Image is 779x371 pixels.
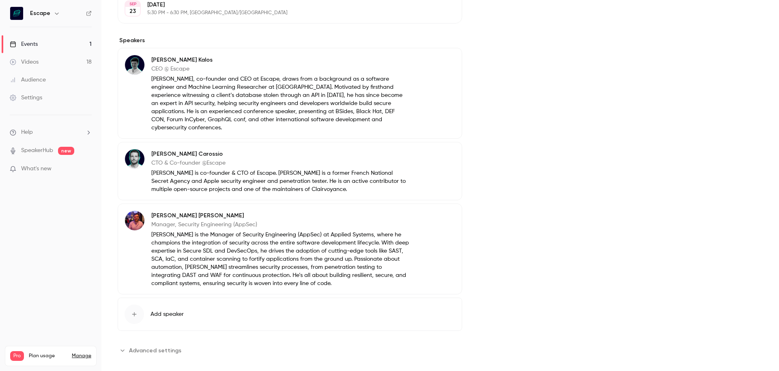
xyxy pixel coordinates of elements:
[82,165,92,173] iframe: Noticeable Trigger
[151,75,409,132] p: [PERSON_NAME], co-founder and CEO at Escape, draws from a background as a software engineer and M...
[21,165,52,173] span: What's new
[58,147,74,155] span: new
[29,353,67,359] span: Plan usage
[151,212,409,220] p: [PERSON_NAME] [PERSON_NAME]
[151,150,409,158] p: [PERSON_NAME] Carossio
[147,10,419,16] p: 5:30 PM - 6:30 PM, [GEOGRAPHIC_DATA]/[GEOGRAPHIC_DATA]
[151,231,409,287] p: [PERSON_NAME] is the Manager of Security Engineering (AppSec) at Applied Systems, where he champi...
[151,65,409,73] p: CEO @ Escape
[125,1,140,7] div: SEP
[10,94,42,102] div: Settings
[151,169,409,193] p: [PERSON_NAME] is co-founder & CTO of Escape. [PERSON_NAME] is a former French National Secret Age...
[10,76,46,84] div: Audience
[151,56,409,64] p: [PERSON_NAME] Kalos
[151,159,409,167] p: CTO & Co-founder @Escape
[10,7,23,20] img: Escape
[125,149,144,169] img: Antoine Carossio
[125,55,144,75] img: Tristan Kalos
[118,344,186,357] button: Advanced settings
[118,142,462,200] div: Antoine Carossio[PERSON_NAME] CarossioCTO & Co-founder @Escape[PERSON_NAME] is co-founder & CTO o...
[118,36,462,45] label: Speakers
[10,128,92,137] li: help-dropdown-opener
[129,346,181,355] span: Advanced settings
[151,221,409,229] p: Manager, Security Engineering (AppSec)
[10,58,39,66] div: Videos
[118,204,462,294] div: Andrew Orr Ewing [PERSON_NAME] [PERSON_NAME]Manager, Security Engineering (AppSec)[PERSON_NAME] i...
[10,351,24,361] span: Pro
[118,298,462,331] button: Add speaker
[21,146,53,155] a: SpeakerHub
[30,9,50,17] h6: Escape
[129,7,136,15] p: 23
[151,310,184,318] span: Add speaker
[10,40,38,48] div: Events
[118,48,462,139] div: Tristan Kalos[PERSON_NAME] KalosCEO @ Escape[PERSON_NAME], co-founder and CEO at Escape, draws fr...
[72,353,91,359] a: Manage
[125,211,144,230] img: Andrew Orr Ewing
[21,128,33,137] span: Help
[118,344,462,357] section: Advanced settings
[147,1,419,9] p: [DATE]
